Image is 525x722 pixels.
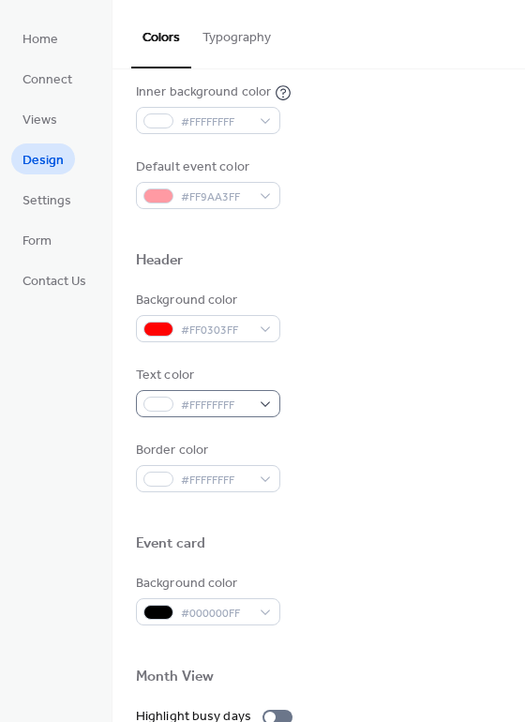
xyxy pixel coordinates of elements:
a: Settings [11,184,82,215]
div: Month View [136,668,214,687]
span: #FFFFFFFF [181,471,250,490]
span: Settings [22,191,71,211]
span: Form [22,232,52,251]
div: Background color [136,291,277,310]
span: Home [22,30,58,50]
span: #FFFFFFFF [181,396,250,415]
a: Home [11,23,69,53]
div: Event card [136,534,205,554]
div: Inner background color [136,83,271,102]
div: Background color [136,574,277,594]
a: Design [11,143,75,174]
a: Form [11,224,63,255]
div: Text color [136,366,277,385]
a: Connect [11,63,83,94]
span: #FFFFFFFF [181,113,250,132]
a: Views [11,103,68,134]
div: Header [136,251,184,271]
span: #000000FF [181,604,250,624]
a: Contact Us [11,264,97,295]
div: Default event color [136,158,277,177]
span: Contact Us [22,272,86,292]
span: Design [22,151,64,171]
span: #FF9AA3FF [181,188,250,207]
span: Views [22,111,57,130]
div: Border color [136,441,277,460]
span: Connect [22,70,72,90]
span: #FF0303FF [181,321,250,340]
